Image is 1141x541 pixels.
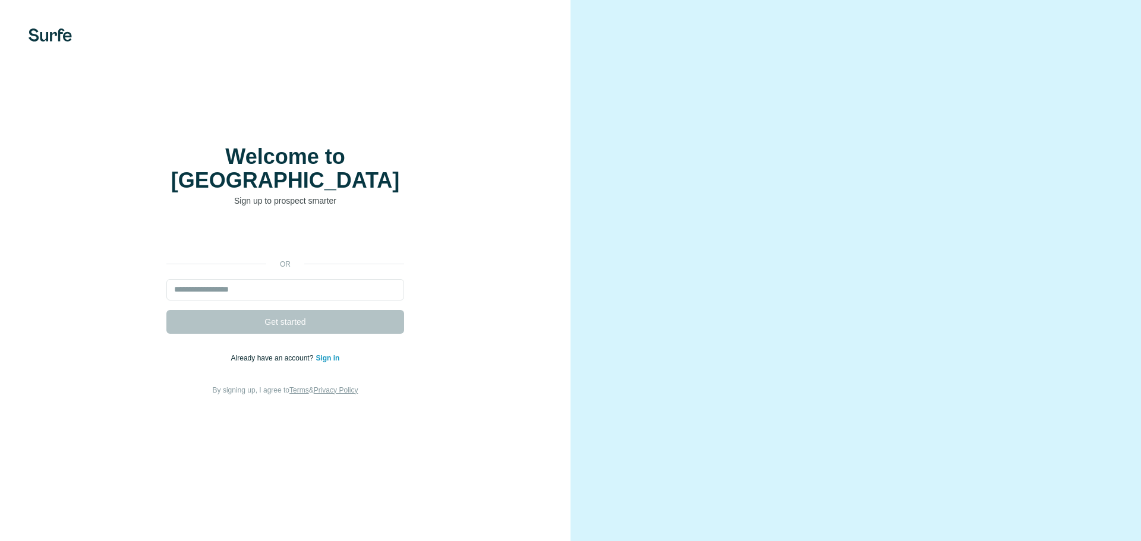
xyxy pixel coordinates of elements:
[29,29,72,42] img: Surfe's logo
[316,354,339,362] a: Sign in
[314,386,358,394] a: Privacy Policy
[160,224,410,251] iframe: Sign in with Google Button
[166,195,404,207] p: Sign up to prospect smarter
[289,386,309,394] a: Terms
[231,354,316,362] span: Already have an account?
[213,386,358,394] span: By signing up, I agree to &
[166,145,404,192] h1: Welcome to [GEOGRAPHIC_DATA]
[266,259,304,270] p: or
